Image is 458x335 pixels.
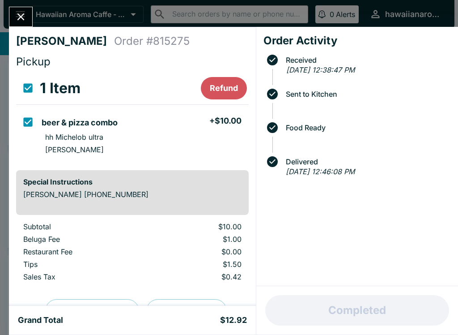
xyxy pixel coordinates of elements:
button: Close [9,7,32,26]
h4: [PERSON_NAME] [16,34,114,48]
p: $1.00 [156,235,242,244]
em: [DATE] 12:46:08 PM [286,167,355,176]
table: orders table [16,222,249,285]
h4: Order # 815275 [114,34,190,48]
span: Food Ready [281,124,451,132]
span: Received [281,56,451,64]
h5: $12.92 [220,315,247,326]
table: orders table [16,72,249,163]
p: [PERSON_NAME] [45,145,104,154]
p: Beluga Fee [23,235,141,244]
h6: Special Instructions [23,177,242,186]
button: Refund [201,77,247,99]
span: Delivered [281,158,451,166]
h4: Order Activity [263,34,451,47]
span: Sent to Kitchen [281,90,451,98]
p: Sales Tax [23,272,141,281]
p: $10.00 [156,222,242,231]
p: Restaurant Fee [23,247,141,256]
span: Pickup [16,55,51,68]
em: [DATE] 12:38:47 PM [286,65,355,74]
p: $1.50 [156,260,242,269]
h5: + $10.00 [209,116,242,126]
p: Subtotal [23,222,141,231]
h5: Grand Total [18,315,63,326]
p: Tips [23,260,141,269]
p: $0.00 [156,247,242,256]
p: [PERSON_NAME] [PHONE_NUMBER] [23,190,242,199]
p: $0.42 [156,272,242,281]
button: Preview Receipt [45,299,139,322]
h3: 1 Item [40,79,81,97]
p: hh Michelob ultra [45,133,103,142]
h5: beer & pizza combo [42,117,118,128]
button: Print Receipt [146,299,227,322]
